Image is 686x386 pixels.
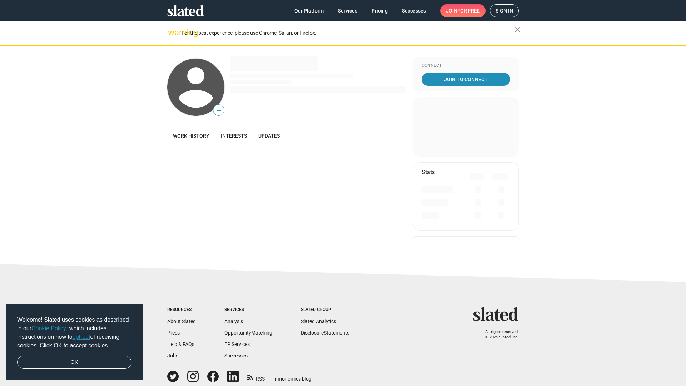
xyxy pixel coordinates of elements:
[31,325,66,331] a: Cookie Policy
[396,4,432,17] a: Successes
[167,330,180,336] a: Press
[73,334,90,340] a: opt-out
[422,63,510,69] div: Connect
[173,133,209,139] span: Work history
[167,353,178,358] a: Jobs
[402,4,426,17] span: Successes
[440,4,486,17] a: Joinfor free
[496,5,513,17] span: Sign in
[366,4,393,17] a: Pricing
[457,4,480,17] span: for free
[224,341,250,347] a: EP Services
[6,304,143,381] div: cookieconsent
[294,4,324,17] span: Our Platform
[423,73,509,86] span: Join To Connect
[301,307,349,313] div: Slated Group
[273,370,312,382] a: filmonomics blog
[332,4,363,17] a: Services
[301,330,349,336] a: DisclosureStatements
[224,307,272,313] div: Services
[215,127,253,144] a: Interests
[167,127,215,144] a: Work history
[422,73,510,86] a: Join To Connect
[221,133,247,139] span: Interests
[289,4,329,17] a: Our Platform
[372,4,388,17] span: Pricing
[17,356,131,369] a: dismiss cookie message
[513,25,522,34] mat-icon: close
[490,4,519,17] a: Sign in
[213,106,224,115] span: —
[182,28,514,38] div: For the best experience, please use Chrome, Safari, or Firefox.
[258,133,280,139] span: Updates
[167,341,194,347] a: Help & FAQs
[273,376,282,382] span: film
[167,318,196,324] a: About Slated
[247,371,265,382] a: RSS
[224,353,248,358] a: Successes
[168,28,177,37] mat-icon: warning
[224,330,272,336] a: OpportunityMatching
[253,127,285,144] a: Updates
[17,316,131,350] span: Welcome! Slated uses cookies as described in our , which includes instructions on how to of recei...
[301,318,336,324] a: Slated Analytics
[338,4,357,17] span: Services
[422,168,435,176] mat-card-title: Stats
[446,4,480,17] span: Join
[224,318,243,324] a: Analysis
[478,330,519,340] p: All rights reserved. © 2025 Slated, Inc.
[167,307,196,313] div: Resources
